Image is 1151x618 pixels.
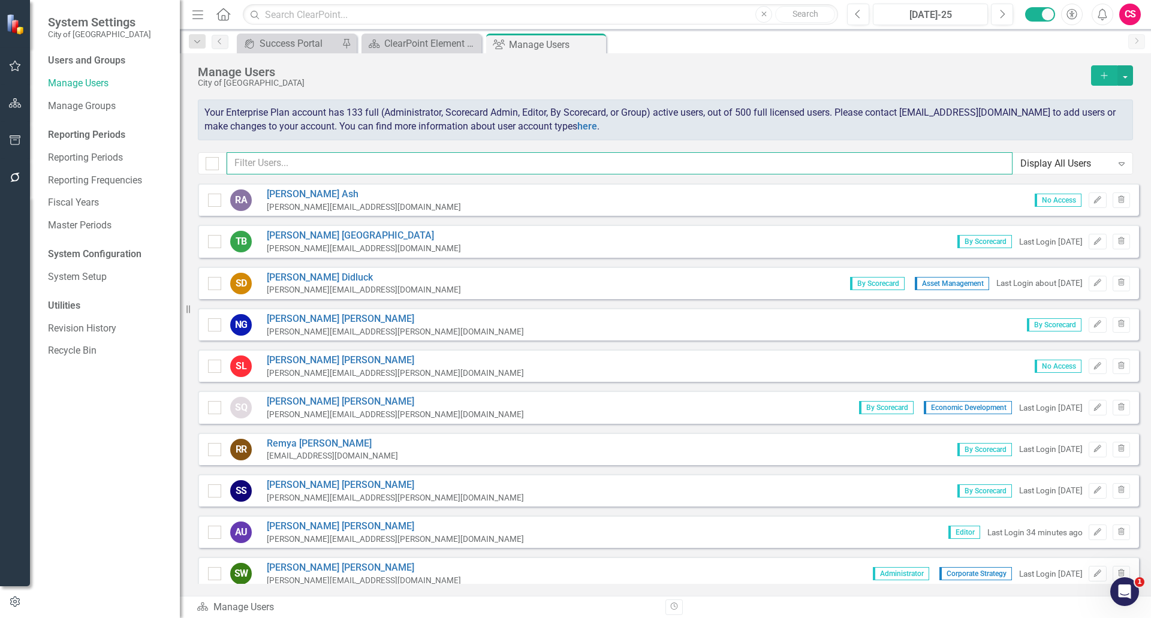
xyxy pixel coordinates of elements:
div: Last Login [DATE] [1019,485,1083,496]
span: By Scorecard [859,401,914,414]
div: RR [230,439,252,460]
div: Manage Users [509,37,603,52]
input: Filter Users... [227,152,1013,174]
div: Users and Groups [48,54,168,68]
div: [DATE]-25 [877,8,984,22]
span: System Settings [48,15,151,29]
span: No Access [1035,360,1081,373]
span: Your Enterprise Plan account has 133 full (Administrator, Scorecard Admin, Editor, By Scorecard, ... [204,107,1116,132]
div: Last Login [DATE] [1019,568,1083,580]
div: [PERSON_NAME][EMAIL_ADDRESS][PERSON_NAME][DOMAIN_NAME] [267,326,524,337]
a: [PERSON_NAME] [PERSON_NAME] [267,395,524,409]
div: Last Login [DATE] [1019,236,1083,248]
a: ClearPoint Element Definitions [364,36,478,51]
a: Manage Users [48,77,168,91]
div: Last Login [DATE] [1019,402,1083,414]
div: City of [GEOGRAPHIC_DATA] [198,79,1085,88]
div: [PERSON_NAME][EMAIL_ADDRESS][PERSON_NAME][DOMAIN_NAME] [267,492,524,504]
div: Manage Users [198,65,1085,79]
a: Reporting Frequencies [48,174,168,188]
img: ClearPoint Strategy [6,14,27,35]
div: SW [230,563,252,584]
div: Utilities [48,299,168,313]
a: Recycle Bin [48,344,168,358]
a: Success Portal [240,36,339,51]
div: Manage Users [197,601,656,614]
a: Manage Groups [48,100,168,113]
div: Reporting Periods [48,128,168,142]
span: Editor [948,526,980,539]
a: [PERSON_NAME] [PERSON_NAME] [267,312,524,326]
div: [PERSON_NAME][EMAIL_ADDRESS][PERSON_NAME][DOMAIN_NAME] [267,533,524,545]
div: SS [230,480,252,502]
span: No Access [1035,194,1081,207]
div: SD [230,273,252,294]
a: [PERSON_NAME] [PERSON_NAME] [267,354,524,367]
div: NG [230,314,252,336]
div: SQ [230,397,252,418]
div: [EMAIL_ADDRESS][DOMAIN_NAME] [267,450,398,462]
a: Reporting Periods [48,151,168,165]
div: TB [230,231,252,252]
div: System Configuration [48,248,168,261]
div: [PERSON_NAME][EMAIL_ADDRESS][DOMAIN_NAME] [267,284,461,296]
div: Last Login [DATE] [1019,444,1083,455]
div: Success Portal [260,36,339,51]
a: [PERSON_NAME] [PERSON_NAME] [267,561,461,575]
button: Search [775,6,835,23]
input: Search ClearPoint... [243,4,838,25]
div: [PERSON_NAME][EMAIL_ADDRESS][DOMAIN_NAME] [267,575,461,586]
div: [PERSON_NAME][EMAIL_ADDRESS][PERSON_NAME][DOMAIN_NAME] [267,367,524,379]
span: By Scorecard [957,443,1012,456]
span: Search [793,9,818,19]
div: Display All Users [1020,156,1112,170]
a: Fiscal Years [48,196,168,210]
div: Last Login about [DATE] [996,278,1083,289]
div: [PERSON_NAME][EMAIL_ADDRESS][DOMAIN_NAME] [267,201,461,213]
div: Last Login 34 minutes ago [987,527,1083,538]
span: Corporate Strategy [939,567,1012,580]
span: Administrator [873,567,929,580]
span: By Scorecard [1027,318,1081,331]
a: [PERSON_NAME] Didluck [267,271,461,285]
span: Asset Management [915,277,989,290]
a: here [577,120,597,132]
a: Revision History [48,322,168,336]
small: City of [GEOGRAPHIC_DATA] [48,29,151,39]
a: [PERSON_NAME] [PERSON_NAME] [267,478,524,492]
div: ClearPoint Element Definitions [384,36,478,51]
span: By Scorecard [957,235,1012,248]
a: [PERSON_NAME] [GEOGRAPHIC_DATA] [267,229,461,243]
span: By Scorecard [850,277,905,290]
span: 1 [1135,577,1144,587]
div: AU [230,521,252,543]
span: Economic Development [924,401,1012,414]
iframe: Intercom live chat [1110,577,1139,606]
a: [PERSON_NAME] [PERSON_NAME] [267,520,524,533]
a: Master Periods [48,219,168,233]
a: System Setup [48,270,168,284]
div: [PERSON_NAME][EMAIL_ADDRESS][DOMAIN_NAME] [267,243,461,254]
div: [PERSON_NAME][EMAIL_ADDRESS][PERSON_NAME][DOMAIN_NAME] [267,409,524,420]
span: By Scorecard [957,484,1012,498]
button: CS [1119,4,1141,25]
a: [PERSON_NAME] Ash [267,188,461,201]
button: [DATE]-25 [873,4,988,25]
div: RA [230,189,252,211]
div: SL [230,355,252,377]
a: Remya [PERSON_NAME] [267,437,398,451]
